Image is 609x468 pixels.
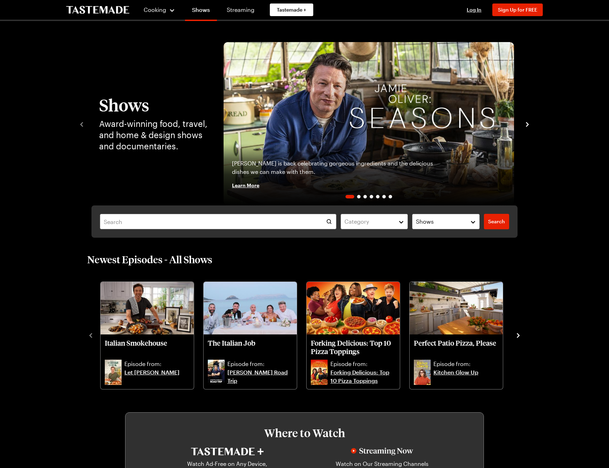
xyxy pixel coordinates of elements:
[224,42,514,205] img: Jamie Oliver: Seasons
[105,339,190,355] p: Italian Smokehouse
[484,214,509,229] a: filters
[307,282,400,389] div: Forking Delicious: Top 10 Pizza Toppings
[389,195,392,198] span: Go to slide 7
[99,118,210,152] p: Award-winning food, travel, and home & design shows and documentaries.
[270,4,313,16] a: Tastemade +
[277,6,306,13] span: Tastemade +
[208,339,293,358] a: The Italian Job
[146,427,463,439] h3: Where to Watch
[414,339,499,355] p: Perfect Patio Pizza, Please
[87,331,94,339] button: navigate to previous item
[232,182,259,189] span: Learn More
[492,4,543,16] button: Sign Up for FREE
[227,368,293,385] a: [PERSON_NAME] Road Trip
[224,42,514,205] div: 1 / 7
[99,96,210,114] h1: Shows
[410,282,503,389] div: Perfect Patio Pizza, Please
[204,282,297,389] div: The Italian Job
[363,195,367,198] span: Go to slide 3
[204,282,297,334] img: The Italian Job
[344,217,394,226] div: Category
[227,360,293,368] p: Episode from:
[357,195,361,198] span: Go to slide 2
[87,253,212,266] h2: Newest Episodes - All Shows
[433,360,499,368] p: Episode from:
[191,448,264,455] img: Tastemade+
[488,218,505,225] span: Search
[307,282,400,334] img: Forking Delicious: Top 10 Pizza Toppings
[351,448,413,455] img: Streaming
[208,339,293,355] p: The Italian Job
[78,120,85,128] button: navigate to previous item
[498,7,537,13] span: Sign Up for FREE
[100,214,336,229] input: Search
[101,282,194,334] img: Italian Smokehouse
[414,339,499,358] a: Perfect Patio Pizza, Please
[311,339,396,358] a: Forking Delicious: Top 10 Pizza Toppings
[306,280,409,390] div: 3 / 10
[203,280,306,390] div: 2 / 10
[101,282,194,389] div: Italian Smokehouse
[416,217,434,226] span: Shows
[370,195,373,198] span: Go to slide 4
[410,282,503,334] img: Perfect Patio Pizza, Please
[376,195,379,198] span: Go to slide 5
[382,195,386,198] span: Go to slide 6
[105,339,190,358] a: Italian Smokehouse
[409,280,512,390] div: 4 / 10
[524,120,531,128] button: navigate to next item
[345,195,354,198] span: Go to slide 1
[144,6,166,13] span: Cooking
[515,331,522,339] button: navigate to next item
[311,339,396,355] p: Forking Delicious: Top 10 Pizza Toppings
[124,360,190,368] p: Episode from:
[460,6,488,13] button: Log In
[185,1,217,21] a: Shows
[100,280,203,390] div: 1 / 10
[143,1,175,18] button: Cooking
[412,214,480,229] button: Shows
[330,360,396,368] p: Episode from:
[330,368,396,385] a: Forking Delicious: Top 10 Pizza Toppings
[341,214,408,229] button: Category
[224,42,514,205] a: Jamie Oliver: Seasons[PERSON_NAME] is back celebrating gorgeous ingredients and the delicious dis...
[66,6,129,14] a: To Tastemade Home Page
[232,159,451,176] p: [PERSON_NAME] is back celebrating gorgeous ingredients and the delicious dishes we can make with ...
[124,368,190,385] a: Let [PERSON_NAME]
[433,368,499,385] a: Kitchen Glow Up
[467,7,481,13] span: Log In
